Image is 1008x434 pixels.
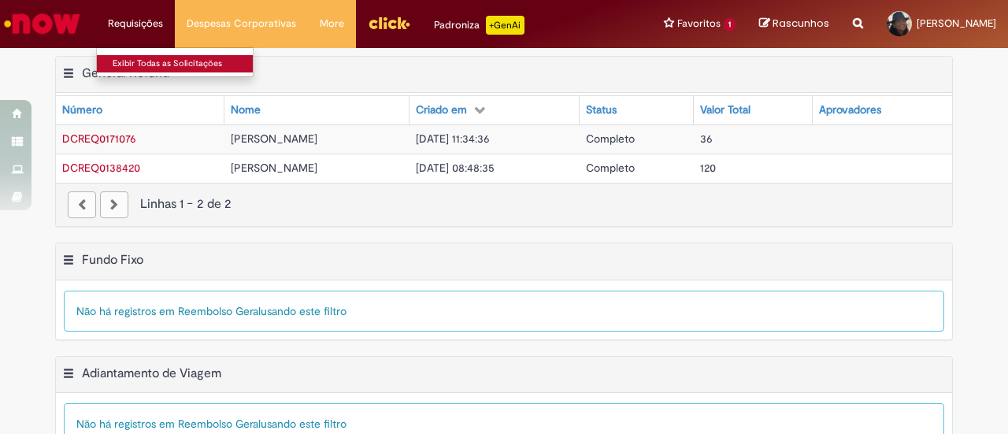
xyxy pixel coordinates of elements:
div: Nome [231,102,261,118]
span: DCREQ0171076 [62,132,136,146]
ul: Requisições [96,47,254,77]
div: Status [586,102,617,118]
span: [PERSON_NAME] [917,17,996,30]
div: Padroniza [434,16,524,35]
span: [DATE] 11:34:36 [416,132,490,146]
h2: Fundo Fixo [82,252,143,268]
span: Completo [586,132,635,146]
span: Despesas Corporativas [187,16,296,32]
span: [PERSON_NAME] [231,132,317,146]
button: General Refund Menu de contexto [62,65,75,86]
span: 36 [700,132,713,146]
button: Adiantamento de Viagem Menu de contexto [62,365,75,386]
div: Aprovadores [819,102,881,118]
span: DCREQ0138420 [62,161,140,175]
p: +GenAi [486,16,524,35]
div: Criado em [416,102,467,118]
div: Valor Total [700,102,750,118]
div: Linhas 1 − 2 de 2 [68,195,940,213]
span: Completo [586,161,635,175]
span: Favoritos [677,16,721,32]
div: Número [62,102,102,118]
span: 120 [700,161,716,175]
button: Fundo Fixo Menu de contexto [62,252,75,273]
span: [DATE] 08:48:35 [416,161,495,175]
img: ServiceNow [2,8,83,39]
a: Rascunhos [759,17,829,32]
span: usando este filtro [261,304,346,318]
span: More [320,16,344,32]
a: Exibir Todas as Solicitações [97,55,270,72]
a: Abrir Registro: DCREQ0171076 [62,132,136,146]
span: usando este filtro [261,417,346,431]
span: Rascunhos [773,16,829,31]
img: click_logo_yellow_360x200.png [368,11,410,35]
span: [PERSON_NAME] [231,161,317,175]
h2: Adiantamento de Viagem [82,365,221,381]
span: 1 [724,18,736,32]
nav: paginação [56,183,952,226]
div: Não há registros em Reembolso Geral [64,291,944,332]
span: Requisições [108,16,163,32]
h2: General Refund [82,65,169,81]
a: Abrir Registro: DCREQ0138420 [62,161,140,175]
